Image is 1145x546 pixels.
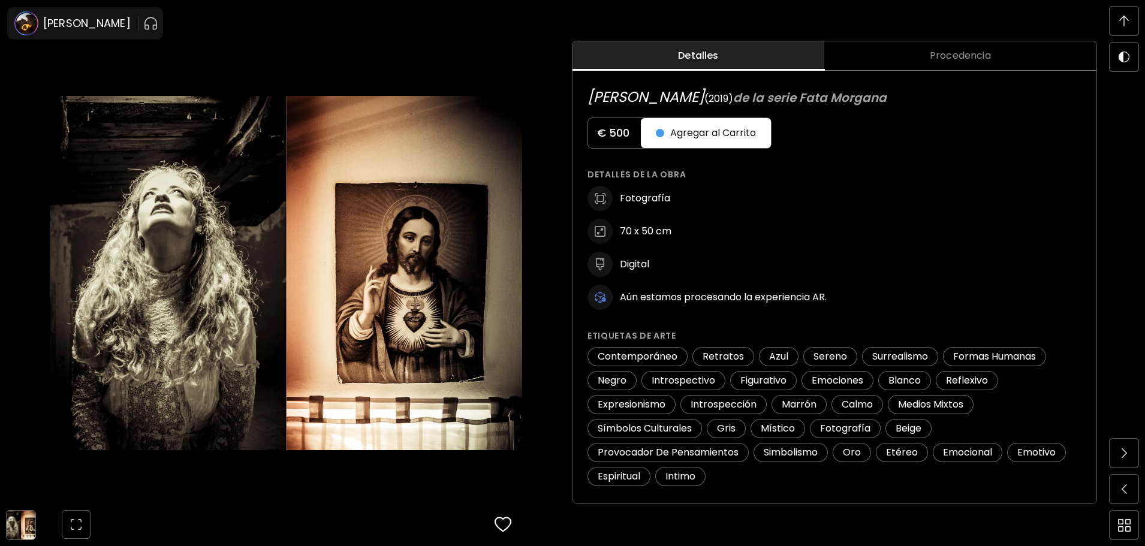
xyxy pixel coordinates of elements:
[757,446,825,459] span: Simbolismo
[879,446,925,459] span: Etéreo
[946,350,1043,363] span: Formas Humanas
[704,92,733,105] span: ( 2019 )
[587,285,613,310] img: icon
[590,446,746,459] span: Provocador De Pensamientos
[620,291,827,304] span: Aún estamos procesando la experiencia AR.
[775,398,824,411] span: Marrón
[143,14,158,33] button: pauseOutline IconGradient Icon
[865,350,935,363] span: Surrealismo
[587,219,613,244] img: dimensions
[580,49,817,63] span: Detalles
[487,508,519,541] button: favorites
[620,225,671,238] h6: 70 x 50 cm
[587,186,613,211] img: discipline
[939,374,995,387] span: Reflexivo
[710,422,743,435] span: Gris
[588,126,641,140] h5: € 500
[590,374,634,387] span: Negro
[813,422,878,435] span: Fotografía
[683,398,764,411] span: Introspección
[754,422,802,435] span: Místico
[590,398,673,411] span: Expresionismo
[587,503,1082,516] h6: Declaración de la obra
[644,374,722,387] span: Introspectivo
[888,422,929,435] span: Beige
[834,398,880,411] span: Calmo
[587,87,704,107] span: [PERSON_NAME]
[804,374,870,387] span: Emociones
[836,446,868,459] span: Oro
[806,350,854,363] span: Sereno
[831,49,1089,63] span: Procedencia
[641,118,771,148] button: Agregar al Carrito
[587,168,1082,181] h6: Detalles de la obra
[587,329,1082,342] h6: Etiquetas de arte
[733,89,887,106] span: de la serie Fata Morgana
[762,350,796,363] span: Azul
[891,398,971,411] span: Medios Mixtos
[620,258,649,271] h6: Digital
[733,374,794,387] span: Figurativo
[590,350,685,363] span: Contemporáneo
[1010,446,1063,459] span: Emotivo
[658,470,703,483] span: Intimo
[590,470,647,483] span: Espiritual
[590,422,699,435] span: Símbolos Culturales
[881,374,928,387] span: Blanco
[620,192,670,205] h6: Fotografía
[495,515,511,533] img: favorites
[656,126,756,140] span: Agregar al Carrito
[936,446,999,459] span: Emocional
[695,350,751,363] span: Retratos
[587,252,613,277] img: medium
[43,16,131,31] h6: [PERSON_NAME]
